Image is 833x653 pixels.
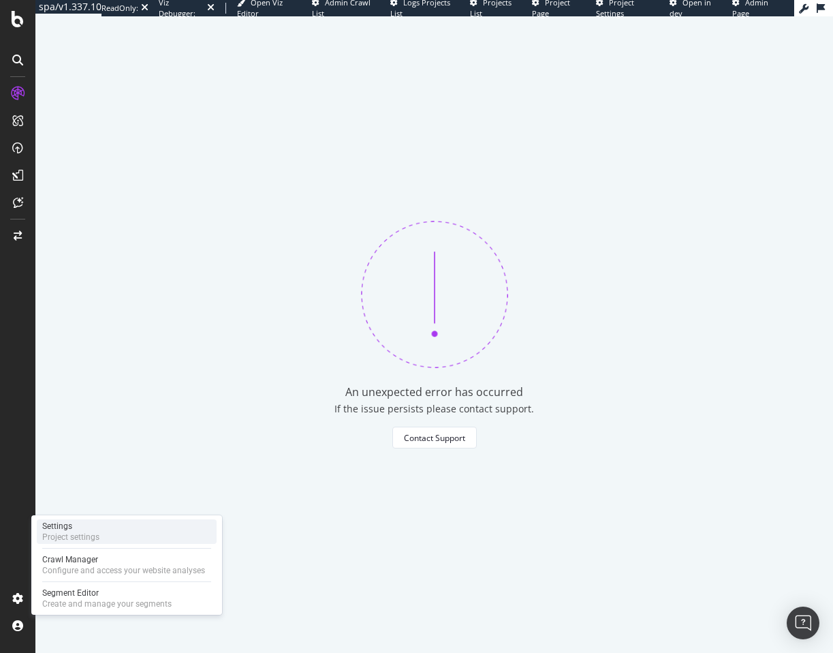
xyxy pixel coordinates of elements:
[37,519,217,544] a: SettingsProject settings
[42,588,172,598] div: Segment Editor
[37,586,217,611] a: Segment EditorCreate and manage your segments
[787,607,819,639] div: Open Intercom Messenger
[42,565,205,576] div: Configure and access your website analyses
[334,402,534,416] div: If the issue persists please contact support.
[42,532,99,543] div: Project settings
[392,427,477,449] button: Contact Support
[345,384,523,400] div: An unexpected error has occurred
[42,598,172,609] div: Create and manage your segments
[37,553,217,577] a: Crawl ManagerConfigure and access your website analyses
[101,3,138,14] div: ReadOnly:
[42,554,205,565] div: Crawl Manager
[404,432,465,444] div: Contact Support
[361,221,508,368] img: 370bne1z.png
[42,521,99,532] div: Settings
